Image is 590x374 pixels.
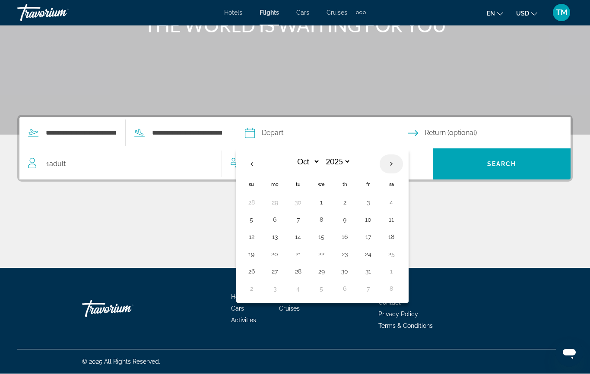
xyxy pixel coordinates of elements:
button: Day 28 [291,266,305,278]
button: Day 4 [384,197,398,209]
a: Hotels [224,9,242,16]
button: Day 31 [361,266,375,278]
a: Cars [296,9,309,16]
button: Change currency [516,7,537,20]
span: TM [556,9,568,17]
a: Cruises [327,9,347,16]
button: Day 21 [291,248,305,261]
button: Travelers: 1 adult, 0 children [19,149,433,180]
button: Day 16 [338,231,352,243]
button: Day 2 [244,283,258,295]
a: Travorium [82,296,168,322]
a: Privacy Policy [378,311,418,318]
button: Day 3 [361,197,375,209]
a: Travorium [17,2,104,24]
button: Day 4 [291,283,305,295]
button: Day 8 [314,214,328,226]
button: Day 14 [291,231,305,243]
button: Day 18 [384,231,398,243]
button: Next month [380,154,403,174]
iframe: Button to launch messaging window [555,339,583,367]
span: Adult [49,160,66,168]
button: Day 11 [384,214,398,226]
button: Day 30 [338,266,352,278]
a: Hotels [231,294,249,301]
span: en [487,10,495,17]
button: Day 26 [244,266,258,278]
span: Return (optional) [425,127,477,139]
select: Select month [292,154,320,170]
span: © 2025 All Rights Reserved. [82,358,160,365]
button: Day 5 [314,283,328,295]
span: 1 [46,158,66,170]
button: Day 24 [361,248,375,261]
button: Day 27 [268,266,282,278]
button: Day 12 [244,231,258,243]
button: User Menu [550,4,573,22]
button: Depart date [245,118,408,149]
button: Day 10 [361,214,375,226]
button: Day 28 [244,197,258,209]
button: Day 20 [268,248,282,261]
button: Day 29 [268,197,282,209]
button: Day 3 [268,283,282,295]
button: Previous month [240,154,263,174]
button: Day 15 [314,231,328,243]
button: Change language [487,7,503,20]
button: Day 2 [338,197,352,209]
span: Search [487,161,517,168]
button: Day 13 [268,231,282,243]
a: Cruises [279,305,300,312]
button: Return date [408,118,571,149]
a: Terms & Conditions [378,323,433,330]
span: USD [516,10,529,17]
button: Day 22 [314,248,328,261]
button: Day 17 [361,231,375,243]
button: Day 30 [291,197,305,209]
button: Day 7 [361,283,375,295]
button: Day 8 [384,283,398,295]
button: Search [433,149,571,180]
button: Day 9 [338,214,352,226]
button: Day 23 [338,248,352,261]
button: Day 6 [268,214,282,226]
button: Day 7 [291,214,305,226]
button: Day 25 [384,248,398,261]
select: Select year [323,154,351,170]
button: Day 1 [384,266,398,278]
button: Day 5 [244,214,258,226]
div: Search widget [19,117,571,180]
button: Day 6 [338,283,352,295]
a: Cars [231,305,244,312]
a: Activities [231,317,256,324]
button: Day 29 [314,266,328,278]
button: Day 1 [314,197,328,209]
button: Extra navigation items [356,6,366,20]
a: Flights [260,9,279,16]
button: Day 19 [244,248,258,261]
